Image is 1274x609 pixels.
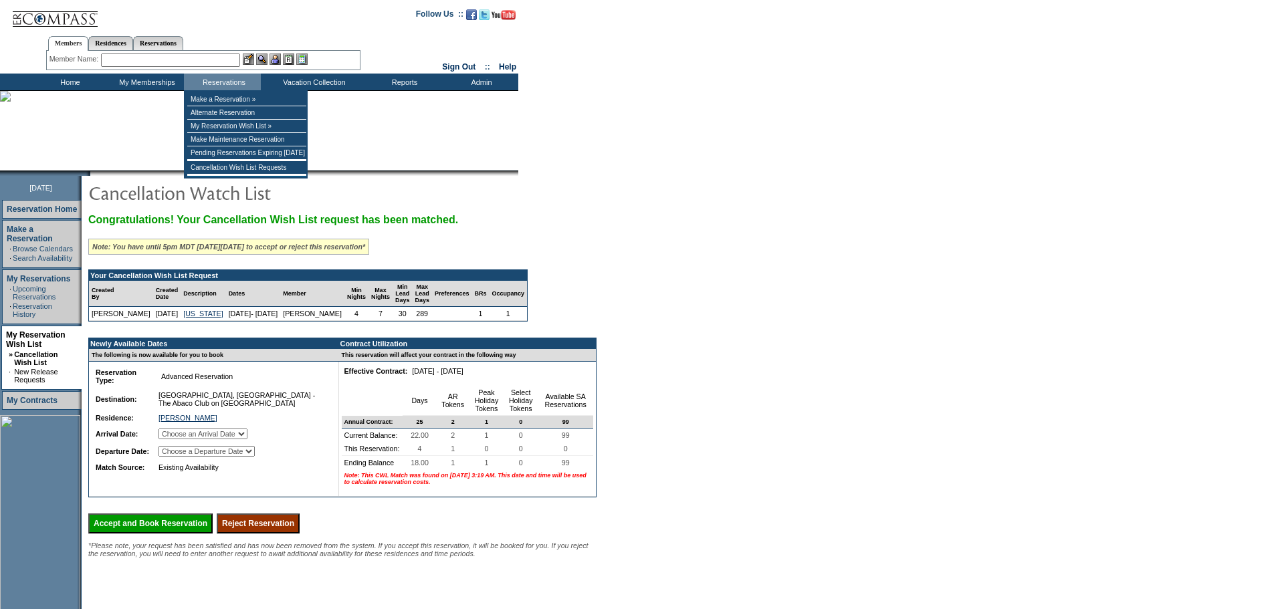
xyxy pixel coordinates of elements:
td: Max Nights [368,281,393,307]
span: [DATE] [29,184,52,192]
a: Help [499,62,516,72]
td: Newly Available Dates [89,338,331,349]
img: Reservations [283,53,294,65]
a: My Reservation Wish List [6,330,66,349]
td: Follow Us :: [416,8,463,24]
span: 99 [559,429,572,442]
td: [GEOGRAPHIC_DATA], [GEOGRAPHIC_DATA] - The Abaco Club on [GEOGRAPHIC_DATA] [156,388,327,410]
a: Reservation Home [7,205,77,214]
td: Dates [226,281,281,307]
b: Destination: [96,395,137,403]
img: promoShadowLeftCorner.gif [86,170,90,176]
span: Advanced Reservation [158,370,235,383]
td: Alternate Reservation [187,106,306,120]
td: Created Date [153,281,181,307]
b: Effective Contract: [344,367,408,375]
a: [US_STATE] [183,310,223,318]
td: · [9,368,13,384]
td: Pending Reservations Expiring [DATE] [187,146,306,160]
img: b_edit.gif [243,53,254,65]
td: Annual Contract: [342,416,403,429]
span: 1 [482,416,491,428]
b: Match Source: [96,463,144,471]
a: Search Availability [13,254,72,262]
img: pgTtlCancellationNotification.gif [88,179,356,206]
td: Min Lead Days [393,281,413,307]
td: Current Balance: [342,429,403,442]
td: Reservations [184,74,261,90]
img: Subscribe to our YouTube Channel [492,10,516,20]
td: Created By [89,281,153,307]
td: Ending Balance [342,456,403,469]
a: Cancellation Wish List [14,350,58,366]
td: The following is now available for you to book [89,349,331,362]
nobr: [DATE] - [DATE] [412,367,463,375]
a: My Reservations [7,274,70,283]
td: · [9,254,11,262]
span: 25 [414,416,426,428]
span: *Please note, your request has been satisfied and has now been removed from the system. If you ac... [88,541,589,558]
span: 99 [559,456,572,469]
span: 0 [482,442,491,455]
a: Follow us on Twitter [479,13,490,21]
td: AR Tokens [437,386,469,416]
td: Member [280,281,344,307]
img: Impersonate [270,53,281,65]
td: Note: This CWL Match was found on [DATE] 3:19 AM. This date and time will be used to calculate re... [342,469,594,488]
span: :: [485,62,490,72]
b: Reservation Type: [96,368,136,384]
b: Departure Date: [96,447,149,455]
td: Select Holiday Tokens [504,386,538,416]
td: 30 [393,307,413,321]
img: b_calculator.gif [296,53,308,65]
a: My Contracts [7,396,58,405]
a: Reservation History [13,302,52,318]
b: Residence: [96,414,134,422]
div: Member Name: [49,53,101,65]
a: New Release Requests [14,368,58,384]
td: [PERSON_NAME] [280,307,344,321]
b: Arrival Date: [96,430,138,438]
span: 1 [448,442,457,455]
span: Congratulations! Your Cancellation Wish List request has been matched. [88,214,458,225]
a: Residences [88,36,133,50]
span: 99 [560,416,572,428]
td: Vacation Collection [261,74,364,90]
b: » [9,350,13,358]
td: My Memberships [107,74,184,90]
span: 1 [482,456,491,469]
td: Your Cancellation Wish List Request [89,270,527,281]
td: 1 [471,307,489,321]
td: 1 [489,307,527,321]
td: BRs [471,281,489,307]
td: Peak Holiday Tokens [469,386,504,416]
td: This reservation will affect your contract in the following way [339,349,597,362]
span: 0 [516,456,526,469]
td: Contract Utilization [339,338,597,349]
span: 1 [482,429,491,442]
td: Min Nights [344,281,368,307]
td: Admin [441,74,518,90]
span: 2 [448,429,457,442]
td: Preferences [432,281,472,307]
a: Sign Out [442,62,475,72]
td: Max Lead Days [412,281,432,307]
td: Reports [364,74,441,90]
td: [DATE] [153,307,181,321]
td: [DATE]- [DATE] [226,307,281,321]
td: Cancellation Wish List Requests [187,161,306,174]
td: Occupancy [489,281,527,307]
a: Members [48,36,89,51]
a: Make a Reservation [7,225,53,243]
span: 1 [448,456,457,469]
td: · [9,285,11,301]
td: My Reservation Wish List » [187,120,306,133]
img: blank.gif [90,170,92,176]
td: · [9,302,11,318]
td: [PERSON_NAME] [89,307,153,321]
img: Follow us on Twitter [479,9,490,20]
td: Description [181,281,225,307]
td: This Reservation: [342,442,403,456]
span: 4 [415,442,425,455]
a: Become our fan on Facebook [466,13,477,21]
